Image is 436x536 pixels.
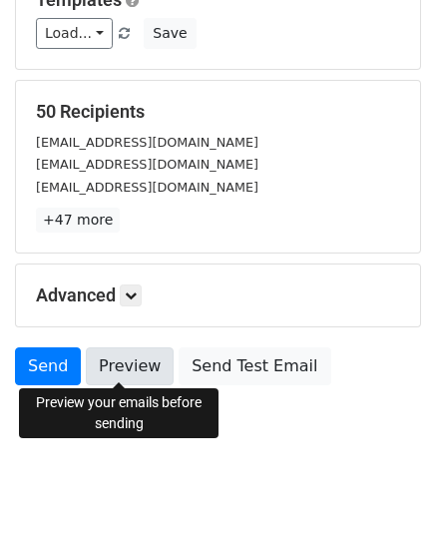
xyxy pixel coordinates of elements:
[36,180,258,195] small: [EMAIL_ADDRESS][DOMAIN_NAME]
[36,101,400,123] h5: 50 Recipients
[144,18,196,49] button: Save
[179,347,330,385] a: Send Test Email
[36,208,120,233] a: +47 more
[86,347,174,385] a: Preview
[15,347,81,385] a: Send
[336,440,436,536] iframe: Chat Widget
[36,157,258,172] small: [EMAIL_ADDRESS][DOMAIN_NAME]
[36,135,258,150] small: [EMAIL_ADDRESS][DOMAIN_NAME]
[19,388,218,438] div: Preview your emails before sending
[36,18,113,49] a: Load...
[36,284,400,306] h5: Advanced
